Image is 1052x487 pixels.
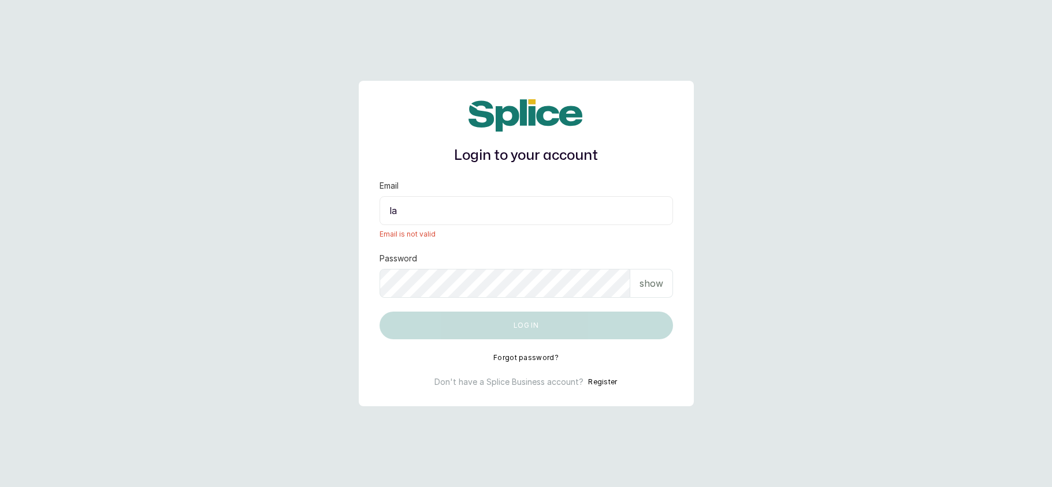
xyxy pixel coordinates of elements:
[380,253,417,264] label: Password
[640,276,663,290] p: show
[380,312,673,339] button: Log in
[493,353,559,362] button: Forgot password?
[588,376,617,388] button: Register
[380,196,673,225] input: email@acme.com
[380,230,673,239] span: Email is not valid
[380,145,673,166] h1: Login to your account
[434,376,583,388] p: Don't have a Splice Business account?
[380,180,399,192] label: Email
